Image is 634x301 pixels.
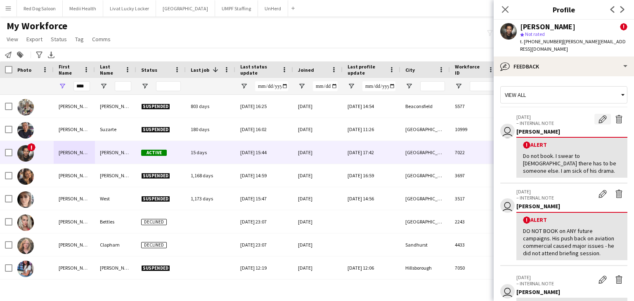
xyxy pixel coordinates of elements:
[89,34,114,45] a: Comms
[95,256,136,279] div: [PERSON_NAME]
[348,82,355,90] button: Open Filter Menu
[255,81,288,91] input: Last status update Filter Input
[516,188,594,195] p: [DATE]
[17,261,34,277] img: Jade Dalzell
[450,164,499,187] div: 3697
[215,0,258,16] button: UMPF Staffing
[525,31,545,37] span: Not rated
[3,34,21,45] a: View
[455,63,485,76] span: Workforce ID
[516,202,627,210] div: [PERSON_NAME]
[343,118,400,141] div: [DATE] 11:26
[400,233,450,256] div: Sandhurst
[240,82,248,90] button: Open Filter Menu
[516,280,594,287] p: – INTERNAL NOTE
[293,164,343,187] div: [DATE]
[343,164,400,187] div: [DATE] 16:59
[47,34,70,45] a: Status
[54,233,95,256] div: [PERSON_NAME]
[293,256,343,279] div: [DATE]
[92,35,111,43] span: Comms
[455,82,462,90] button: Open Filter Menu
[186,187,235,210] div: 1,173 days
[405,82,413,90] button: Open Filter Menu
[470,81,494,91] input: Workforce ID Filter Input
[400,141,450,164] div: [GEOGRAPHIC_DATA]
[141,67,157,73] span: Status
[95,164,136,187] div: [PERSON_NAME]
[17,0,63,16] button: Red Dog Saloon
[516,288,627,296] div: [PERSON_NAME]
[51,35,67,43] span: Status
[348,63,386,76] span: Last profile update
[343,95,400,118] div: [DATE] 14:54
[235,95,293,118] div: [DATE] 16:25
[258,0,288,16] button: UnHerd
[523,216,621,224] div: Alert
[141,103,170,110] span: Suspended
[7,35,18,43] span: View
[17,99,34,115] img: Jade Furer
[400,118,450,141] div: [GEOGRAPHIC_DATA]
[293,233,343,256] div: [DATE]
[505,91,526,99] span: View all
[620,23,627,31] span: !
[7,20,67,32] span: My Workforce
[235,256,293,279] div: [DATE] 12:19
[17,214,34,231] img: Jade Bettles
[156,81,181,91] input: Status Filter Input
[17,191,34,208] img: Jade West
[191,67,209,73] span: Last job
[293,210,343,233] div: [DATE]
[523,152,621,175] div: Do not book. I swear to [DEMOGRAPHIC_DATA] there has to be someone else. I am sick of his drama.
[450,95,499,118] div: 5577
[3,50,13,60] app-action-btn: Notify workforce
[235,233,293,256] div: [DATE] 23:07
[400,210,450,233] div: [GEOGRAPHIC_DATA]
[17,145,34,162] img: Jade Willis
[17,168,34,185] img: Jade Nevin
[494,4,634,15] h3: Profile
[95,141,136,164] div: [PERSON_NAME]
[293,118,343,141] div: [DATE]
[156,0,215,16] button: [GEOGRAPHIC_DATA]
[186,118,235,141] div: 180 days
[523,141,621,149] div: Alert
[54,141,95,164] div: [PERSON_NAME]
[26,35,43,43] span: Export
[17,122,34,139] img: Jade Suzarte
[400,95,450,118] div: Beaconsfield
[235,141,293,164] div: [DATE] 15:44
[73,81,90,91] input: First Name Filter Input
[15,50,25,60] app-action-btn: Add to tag
[72,34,87,45] a: Tag
[34,50,44,60] app-action-btn: Advanced filters
[27,143,35,151] span: !
[450,233,499,256] div: 4433
[54,210,95,233] div: [PERSON_NAME]
[103,0,156,16] button: Livat Lucky Locker
[59,82,66,90] button: Open Filter Menu
[17,238,34,254] img: Jade Clapham
[141,242,167,248] span: Declined
[343,256,400,279] div: [DATE] 12:06
[516,128,627,135] div: [PERSON_NAME]
[516,274,594,280] p: [DATE]
[186,141,235,164] div: 15 days
[235,187,293,210] div: [DATE] 15:47
[298,67,314,73] span: Joined
[95,118,136,141] div: Suzarte
[400,164,450,187] div: [GEOGRAPHIC_DATA]
[141,127,170,133] span: Suspended
[400,256,450,279] div: Hillsborough
[298,82,305,90] button: Open Filter Menu
[63,0,103,16] button: Medii Health
[450,256,499,279] div: 7050
[520,38,563,45] span: t. [PHONE_NUMBER]
[141,82,149,90] button: Open Filter Menu
[362,81,395,91] input: Last profile update Filter Input
[450,118,499,141] div: 10999
[450,187,499,210] div: 3517
[343,141,400,164] div: [DATE] 17:42
[141,265,170,271] span: Suspended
